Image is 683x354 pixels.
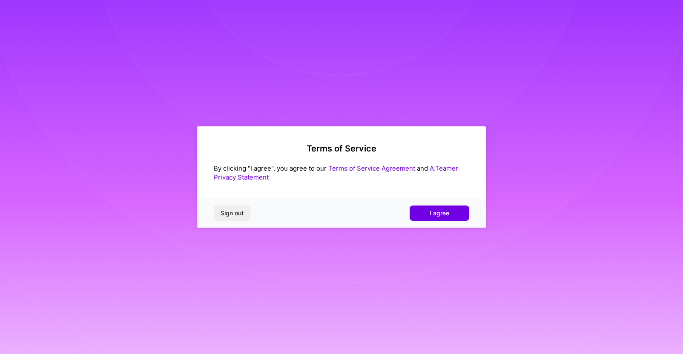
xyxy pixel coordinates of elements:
[410,206,469,221] button: I agree
[221,209,244,217] span: Sign out
[328,164,415,172] a: Terms of Service Agreement
[214,164,469,182] div: By clicking "I agree", you agree to our and
[430,209,449,217] span: I agree
[214,206,250,221] button: Sign out
[214,143,469,154] h2: Terms of Service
